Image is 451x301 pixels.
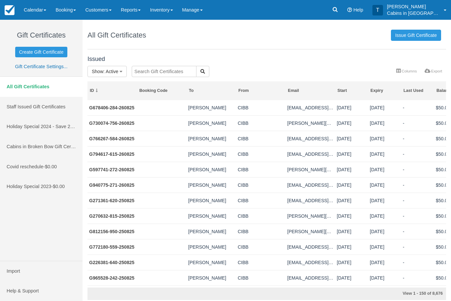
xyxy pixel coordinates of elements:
[286,146,335,162] td: elliottc365@gmail.com
[387,3,440,10] p: [PERSON_NAME]
[335,146,368,162] td: 08/26/25
[89,260,134,265] a: G226381-640-250825
[87,224,137,239] td: G812156-950-250825
[187,146,236,162] td: Elliott Clayton
[401,131,434,146] td: -
[87,270,137,286] td: G965528-242-250825
[236,208,286,224] td: CIBB
[87,56,446,63] h4: Issued
[89,182,134,188] a: G940775-271-260825
[53,184,65,189] span: $0.00
[286,100,335,116] td: nathanpamplin7@gmail.com
[236,177,286,193] td: CIBB
[187,270,236,286] td: Melinda Jennings
[87,146,137,162] td: G794617-615-260825
[236,146,286,162] td: CIBB
[236,270,286,286] td: CIBB
[401,255,434,270] td: -
[187,131,236,146] td: Jennifer Wright
[139,88,185,94] div: Booking Code
[236,224,286,239] td: CIBB
[368,115,401,131] td: 08/26/26
[401,239,434,255] td: -
[401,208,434,224] td: -
[368,270,401,286] td: 08/25/26
[335,115,368,131] td: 08/26/25
[288,88,333,94] div: Email
[286,131,335,146] td: jennahnw77@gmail.com
[187,177,236,193] td: Destiny Lalaguna
[187,286,236,301] td: Kirby Collins
[187,115,236,131] td: Carrie Nixon
[236,115,286,131] td: CIBB
[189,88,234,94] div: To
[87,31,146,39] h1: All Gift Certificates
[89,244,134,250] a: G772180-559-250825
[87,100,137,116] td: G678406-284-260825
[372,5,383,15] div: T
[368,193,401,208] td: 08/25/26
[236,131,286,146] td: CIBB
[286,162,335,177] td: ryan.albert52@gmail.com
[5,5,15,15] img: checkfront-main-nav-mini-logo.png
[401,177,434,193] td: -
[236,100,286,116] td: CIBB
[87,115,137,131] td: G730074-756-260825
[15,64,67,69] a: Gift Certificate Settings...
[335,162,368,177] td: 08/26/25
[387,10,440,16] p: Cabins in [GEOGRAPHIC_DATA]
[368,286,401,301] td: 08/25/26
[103,69,118,74] span: : Active
[5,31,78,39] h1: Gift Certificates
[401,286,434,301] td: -
[392,67,446,77] ul: More
[236,239,286,255] td: CIBB
[89,167,134,172] a: G597741-272-260825
[401,162,434,177] td: -
[87,131,137,146] td: G766267-584-260825
[187,162,236,177] td: Ryan Albert
[89,229,134,234] a: G812156-950-250825
[335,100,368,116] td: 08/26/25
[89,105,134,110] a: G678406-284-260825
[335,270,368,286] td: 08/25/25
[89,151,134,157] a: G794617-615-260825
[79,124,90,129] span: $0.00
[337,88,366,94] div: Start
[368,162,401,177] td: 08/26/26
[391,30,441,41] a: Issue Gift Certificate
[401,193,434,208] td: -
[353,7,363,13] span: Help
[335,286,368,301] td: 08/25/25
[236,286,286,301] td: CIBB
[401,270,434,286] td: -
[89,136,134,141] a: G766267-584-260825
[335,208,368,224] td: 08/25/25
[370,88,399,94] div: Expiry
[87,162,137,177] td: G597741-272-260825
[330,291,443,297] div: View 1 - 150 of 8,676
[368,146,401,162] td: 08/26/26
[87,239,137,255] td: G772180-559-250825
[286,286,335,301] td: kirbycollins22@gmail.com
[89,121,134,126] a: G730074-756-260825
[7,124,77,129] span: Holiday Special 2024 - Save 20%
[368,177,401,193] td: 08/26/26
[87,255,137,270] td: G226381-640-250825
[87,177,137,193] td: G940775-271-260825
[368,131,401,146] td: 08/26/26
[187,224,236,239] td: Randell Duncan
[335,193,368,208] td: 08/25/25
[335,131,368,146] td: 08/26/25
[286,270,335,286] td: mjgirly99@gmail.com
[368,100,401,116] td: 08/26/26
[286,255,335,270] td: footekatherine15@gmail.com
[335,177,368,193] td: 08/26/25
[7,164,43,169] span: Covid reschedule
[401,146,434,162] td: -
[401,115,434,131] td: -
[286,224,335,239] td: randell.duncan@sbcglobal.net
[238,88,284,94] div: From
[89,198,134,203] a: G271361-620-250825
[7,144,85,149] span: Cabins in Broken Bow Gift Certificate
